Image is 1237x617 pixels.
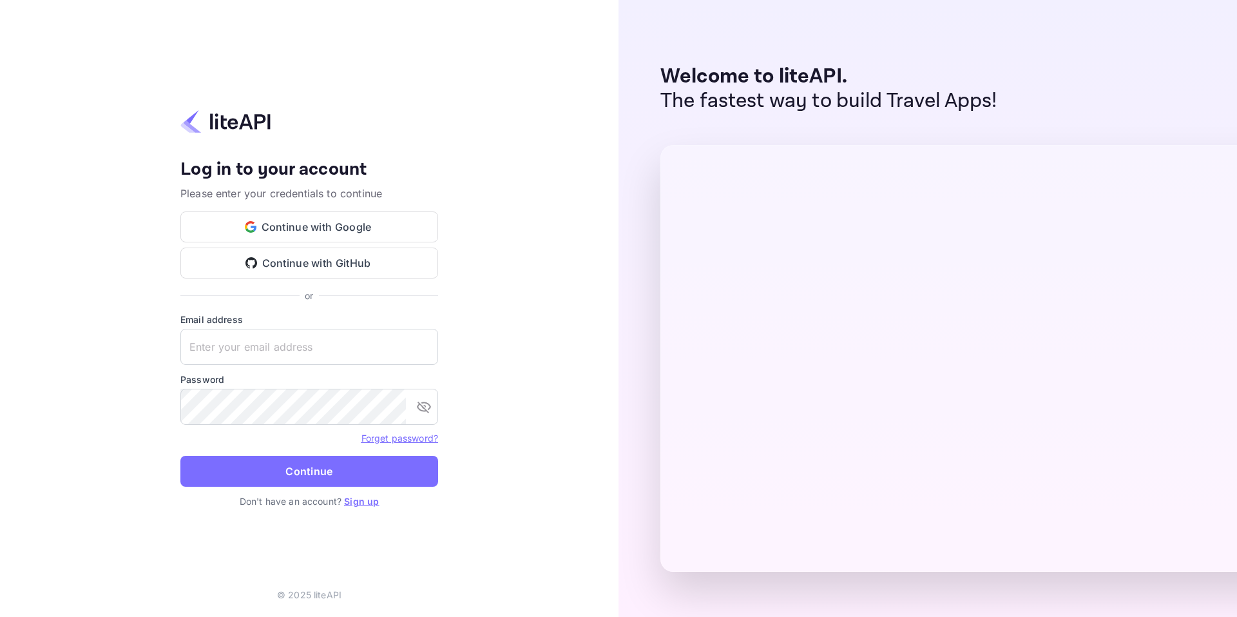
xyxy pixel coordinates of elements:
img: liteapi [180,109,271,134]
label: Password [180,373,438,386]
input: Enter your email address [180,329,438,365]
p: or [305,289,313,302]
p: Please enter your credentials to continue [180,186,438,201]
button: Continue with Google [180,211,438,242]
a: Forget password? [361,431,438,444]
button: Continue [180,456,438,487]
p: Don't have an account? [180,495,438,508]
button: toggle password visibility [411,394,437,420]
label: Email address [180,313,438,326]
p: © 2025 liteAPI [277,588,341,602]
button: Continue with GitHub [180,248,438,279]
h4: Log in to your account [180,159,438,181]
a: Sign up [344,496,379,507]
p: The fastest way to build Travel Apps! [660,89,997,113]
a: Forget password? [361,433,438,444]
p: Welcome to liteAPI. [660,64,997,89]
